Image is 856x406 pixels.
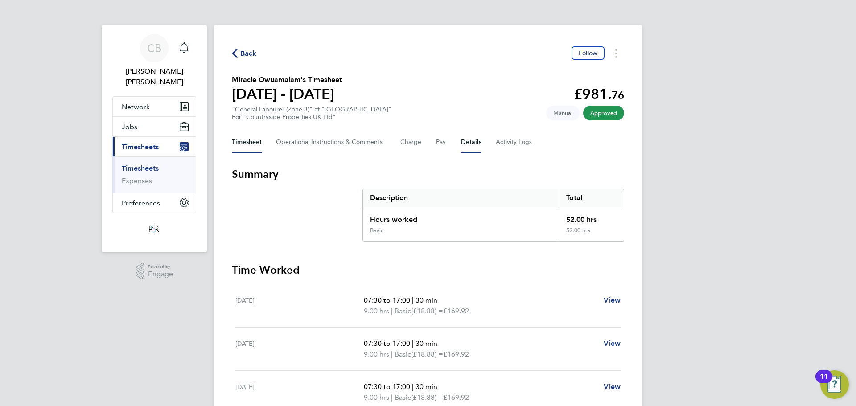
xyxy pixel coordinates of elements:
span: 9.00 hrs [364,307,389,315]
span: 07:30 to 17:00 [364,382,410,391]
span: Network [122,103,150,111]
button: Timesheets [113,137,196,156]
nav: Main navigation [102,25,207,252]
button: Charge [400,131,422,153]
span: | [412,382,414,391]
span: 30 min [416,296,437,304]
div: 52.00 hrs [559,207,624,227]
div: "General Labourer (Zone 3)" at "[GEOGRAPHIC_DATA]" [232,106,391,121]
span: Basic [395,349,411,360]
div: 52.00 hrs [559,227,624,241]
a: View [604,381,621,392]
button: Details [461,131,481,153]
span: | [391,350,393,358]
div: Basic [370,227,383,234]
span: | [412,296,414,304]
span: (£18.88) = [411,393,443,402]
button: Network [113,97,196,116]
span: Preferences [122,199,160,207]
span: Basic [395,392,411,403]
div: Total [559,189,624,207]
span: View [604,296,621,304]
span: 9.00 hrs [364,350,389,358]
a: View [604,295,621,306]
span: 07:30 to 17:00 [364,296,410,304]
div: [DATE] [235,295,364,316]
span: Follow [579,49,597,57]
div: [DATE] [235,338,364,360]
span: This timesheet has been approved. [583,106,624,120]
span: 30 min [416,382,437,391]
span: (£18.88) = [411,307,443,315]
span: 9.00 hrs [364,393,389,402]
span: Basic [395,306,411,316]
span: Powered by [148,263,173,271]
button: Timesheets Menu [608,46,624,60]
a: View [604,338,621,349]
a: Expenses [122,176,152,185]
span: View [604,382,621,391]
span: CB [147,42,161,54]
div: Timesheets [113,156,196,193]
button: Follow [572,46,605,60]
button: Back [232,48,257,59]
div: Summary [362,189,624,242]
span: This timesheet was manually created. [546,106,580,120]
img: psrsolutions-logo-retina.png [146,222,162,236]
button: Operational Instructions & Comments [276,131,386,153]
button: Timesheet [232,131,262,153]
span: 30 min [416,339,437,348]
button: Jobs [113,117,196,136]
a: CB[PERSON_NAME] [PERSON_NAME] [112,34,196,87]
span: Engage [148,271,173,278]
span: View [604,339,621,348]
div: Description [363,189,559,207]
div: For "Countryside Properties UK Ltd" [232,113,391,121]
span: Timesheets [122,143,159,151]
button: Open Resource Center, 11 new notifications [820,370,849,399]
span: | [391,393,393,402]
span: £169.92 [443,350,469,358]
a: Powered byEngage [136,263,173,280]
h3: Time Worked [232,263,624,277]
span: | [412,339,414,348]
div: 11 [820,377,828,388]
span: (£18.88) = [411,350,443,358]
div: [DATE] [235,381,364,403]
button: Pay [436,131,447,153]
span: Connor Bedwell [112,66,196,87]
h2: Miracle Owuamalam's Timesheet [232,74,342,85]
button: Preferences [113,193,196,213]
span: 07:30 to 17:00 [364,339,410,348]
h1: [DATE] - [DATE] [232,85,342,103]
span: Back [240,48,257,59]
span: 76 [612,89,624,102]
button: Activity Logs [496,131,533,153]
a: Timesheets [122,164,159,172]
span: £169.92 [443,307,469,315]
a: Go to home page [112,222,196,236]
app-decimal: £981. [574,86,624,103]
span: | [391,307,393,315]
h3: Summary [232,167,624,181]
span: Jobs [122,123,137,131]
div: Hours worked [363,207,559,227]
span: £169.92 [443,393,469,402]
